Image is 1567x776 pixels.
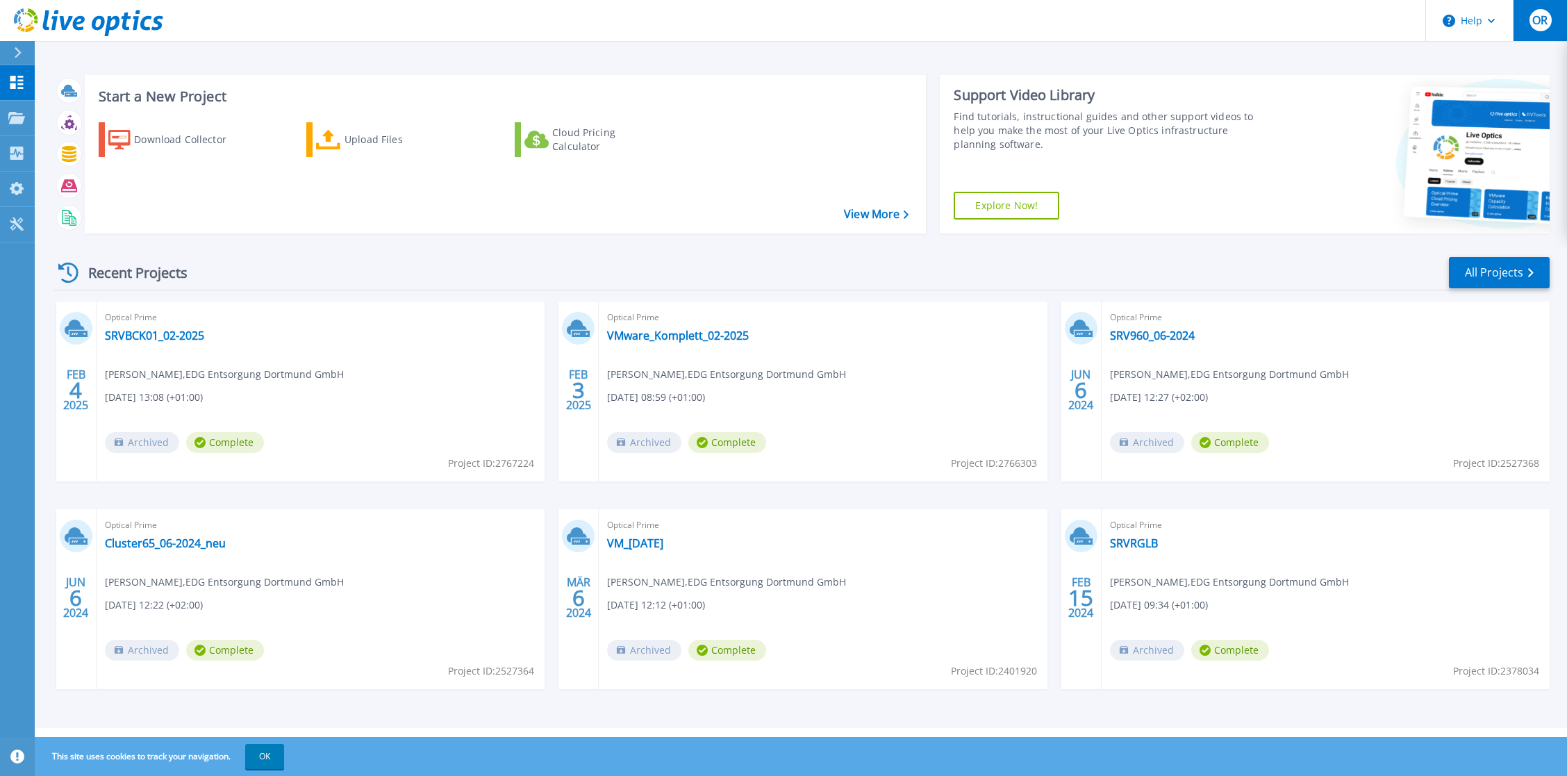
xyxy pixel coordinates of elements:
[1068,592,1093,604] span: 15
[1532,15,1548,26] span: OR
[1191,640,1269,661] span: Complete
[951,663,1037,679] span: Project ID: 2401920
[954,110,1267,151] div: Find tutorials, instructional guides and other support videos to help you make the most of your L...
[688,432,766,453] span: Complete
[572,592,585,604] span: 6
[38,744,284,769] span: This site uses cookies to track your navigation.
[1110,597,1208,613] span: [DATE] 09:34 (+01:00)
[1110,518,1541,533] span: Optical Prime
[186,640,264,661] span: Complete
[134,126,245,154] div: Download Collector
[1068,572,1094,623] div: FEB 2024
[844,208,909,221] a: View More
[1449,257,1550,288] a: All Projects
[1110,640,1184,661] span: Archived
[105,536,226,550] a: Cluster65_06-2024_neu
[1191,432,1269,453] span: Complete
[53,256,206,290] div: Recent Projects
[105,597,203,613] span: [DATE] 12:22 (+02:00)
[99,122,254,157] a: Download Collector
[565,572,592,623] div: MÄR 2024
[105,640,179,661] span: Archived
[1110,575,1349,590] span: [PERSON_NAME] , EDG Entsorgung Dortmund GmbH
[607,536,663,550] a: VM_[DATE]
[1075,384,1087,396] span: 6
[63,572,89,623] div: JUN 2024
[607,597,705,613] span: [DATE] 12:12 (+01:00)
[572,384,585,396] span: 3
[607,575,846,590] span: [PERSON_NAME] , EDG Entsorgung Dortmund GmbH
[99,89,909,104] h3: Start a New Project
[607,367,846,382] span: [PERSON_NAME] , EDG Entsorgung Dortmund GmbH
[105,432,179,453] span: Archived
[565,365,592,415] div: FEB 2025
[105,390,203,405] span: [DATE] 13:08 (+01:00)
[1453,456,1539,471] span: Project ID: 2527368
[688,640,766,661] span: Complete
[1453,663,1539,679] span: Project ID: 2378034
[607,640,681,661] span: Archived
[951,456,1037,471] span: Project ID: 2766303
[105,518,536,533] span: Optical Prime
[1110,310,1541,325] span: Optical Prime
[306,122,461,157] a: Upload Files
[1110,432,1184,453] span: Archived
[515,122,670,157] a: Cloud Pricing Calculator
[345,126,456,154] div: Upload Files
[552,126,663,154] div: Cloud Pricing Calculator
[105,329,204,342] a: SRVBCK01_02-2025
[1110,536,1158,550] a: SRVRGLB
[954,192,1059,220] a: Explore Now!
[448,663,534,679] span: Project ID: 2527364
[607,310,1038,325] span: Optical Prime
[1068,365,1094,415] div: JUN 2024
[69,384,82,396] span: 4
[448,456,534,471] span: Project ID: 2767224
[607,518,1038,533] span: Optical Prime
[105,367,344,382] span: [PERSON_NAME] , EDG Entsorgung Dortmund GmbH
[105,575,344,590] span: [PERSON_NAME] , EDG Entsorgung Dortmund GmbH
[1110,367,1349,382] span: [PERSON_NAME] , EDG Entsorgung Dortmund GmbH
[607,329,749,342] a: VMware_Komplett_02-2025
[607,432,681,453] span: Archived
[69,592,82,604] span: 6
[186,432,264,453] span: Complete
[607,390,705,405] span: [DATE] 08:59 (+01:00)
[63,365,89,415] div: FEB 2025
[1110,390,1208,405] span: [DATE] 12:27 (+02:00)
[245,744,284,769] button: OK
[1110,329,1195,342] a: SRV960_06-2024
[105,310,536,325] span: Optical Prime
[954,86,1267,104] div: Support Video Library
